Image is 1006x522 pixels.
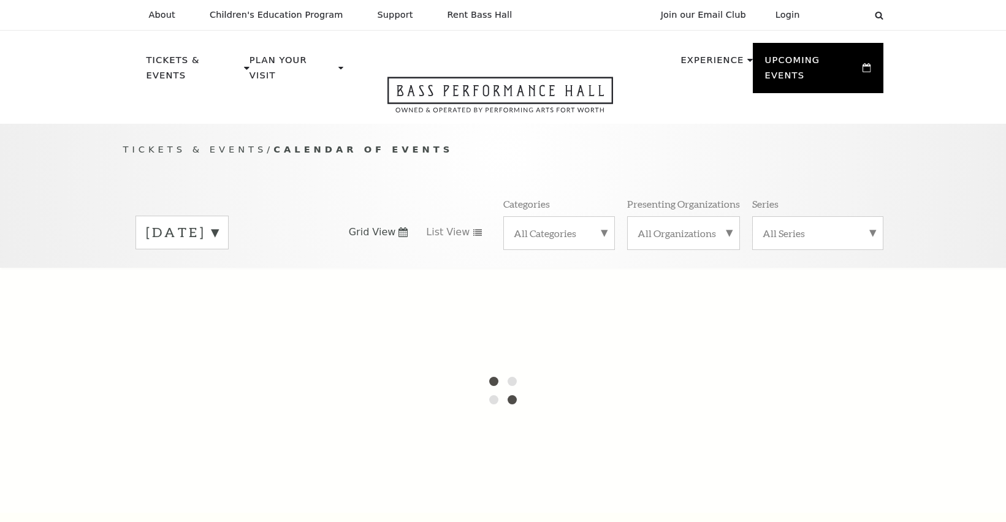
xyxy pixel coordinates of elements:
span: Calendar of Events [273,144,453,154]
p: Rent Bass Hall [448,10,513,20]
span: Grid View [349,225,396,239]
p: Series [752,197,779,210]
label: [DATE] [146,223,218,242]
label: All Series [763,227,873,240]
p: Categories [503,197,550,210]
span: List View [426,225,470,239]
p: Support [378,10,413,20]
p: About [149,10,175,20]
p: Children's Education Program [210,10,343,20]
p: Plan Your Visit [250,53,335,90]
select: Select: [820,9,863,21]
span: Tickets & Events [123,144,267,154]
p: / [123,142,883,157]
p: Upcoming Events [765,53,860,90]
label: All Categories [514,227,604,240]
p: Presenting Organizations [627,197,740,210]
p: Tickets & Events [147,53,242,90]
p: Experience [680,53,744,75]
label: All Organizations [638,227,730,240]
